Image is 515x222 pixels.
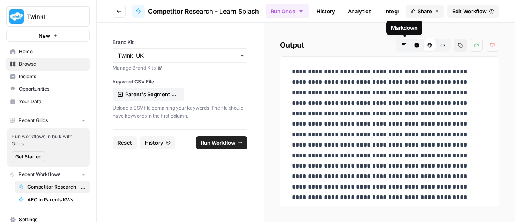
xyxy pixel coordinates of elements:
div: Domain: [DOMAIN_NAME] [21,21,89,27]
button: Parent's Segment Keyword Research - [DATE] - Sheet18 (1).csv [113,88,184,101]
button: Get Started [12,151,45,162]
button: Recent Workflows [6,168,90,181]
button: Reset [113,136,137,149]
button: Recent Grids [6,114,90,127]
a: Insights [6,70,90,83]
button: Run Workflow [196,136,247,149]
span: Get Started [15,153,41,160]
input: Twinkl UK [118,52,242,60]
span: AEO in Parents KWs [27,196,86,203]
button: Share [406,5,444,18]
span: Edit Workflow [452,7,487,15]
span: Run workflows in bulk with Grids [12,133,85,147]
img: Twinkl Logo [9,9,24,24]
a: Browse [6,58,90,71]
img: tab_domain_overview_orange.svg [22,47,28,53]
a: Home [6,45,90,58]
span: New [39,32,50,40]
span: Share [418,7,432,15]
span: Run Workflow [201,139,235,147]
span: Browse [19,60,86,68]
div: Keywords by Traffic [89,48,136,53]
a: Analytics [343,5,376,18]
button: History [140,136,175,149]
label: Keyword CSV File [113,78,247,85]
span: History [145,139,163,147]
img: tab_keywords_by_traffic_grey.svg [80,47,87,53]
a: Your Data [6,95,90,108]
a: Opportunities [6,83,90,95]
div: Domain Overview [31,48,72,53]
span: Home [19,48,86,55]
span: Insights [19,73,86,80]
h2: Output [280,39,499,52]
span: Reset [117,139,132,147]
span: Your Data [19,98,86,105]
p: Parent's Segment Keyword Research - [DATE] - Sheet18 (1).csv [125,90,177,98]
button: New [6,30,90,42]
button: Workspace: Twinkl [6,6,90,27]
a: History [312,5,340,18]
a: Integrate [379,5,412,18]
label: Brand Kit [113,39,247,46]
span: Opportunities [19,85,86,93]
p: Upload a CSV file containing your keywords. The file should have keywords in the first column. [113,104,247,120]
span: Recent Workflows [19,171,60,178]
span: Competitor Research - Learn Splash [148,6,259,16]
div: v 4.0.25 [23,13,39,19]
img: website_grey.svg [13,21,19,27]
button: Run Once [266,4,309,18]
span: Recent Grids [19,117,48,124]
img: logo_orange.svg [13,13,19,19]
a: Competitor Research - Learn Splash [15,181,90,193]
a: Edit Workflow [447,5,499,18]
a: AEO in Parents KWs [15,193,90,206]
a: Competitor Research - Learn Splash [132,5,259,18]
span: Competitor Research - Learn Splash [27,183,86,191]
span: Twinkl [27,12,76,21]
a: Manage Brand Kits [113,64,247,72]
